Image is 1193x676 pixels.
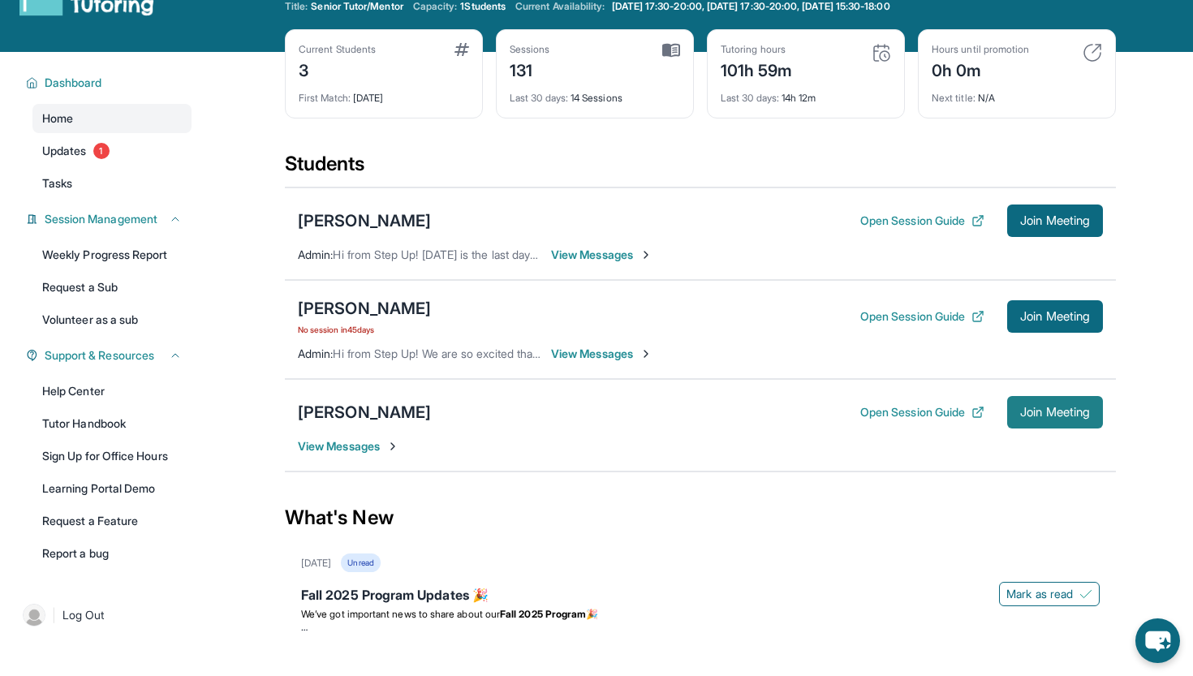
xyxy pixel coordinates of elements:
[1006,586,1073,602] span: Mark as read
[872,43,891,62] img: card
[42,110,73,127] span: Home
[32,506,192,536] a: Request a Feature
[298,347,333,360] span: Admin :
[32,240,192,269] a: Weekly Progress Report
[551,346,652,362] span: View Messages
[32,474,192,503] a: Learning Portal Demo
[301,557,331,570] div: [DATE]
[1083,43,1102,62] img: card
[32,539,192,568] a: Report a bug
[860,404,984,420] button: Open Session Guide
[285,151,1116,187] div: Students
[454,43,469,56] img: card
[510,82,680,105] div: 14 Sessions
[32,409,192,438] a: Tutor Handbook
[721,82,891,105] div: 14h 12m
[721,56,793,82] div: 101h 59m
[93,143,110,159] span: 1
[1020,312,1090,321] span: Join Meeting
[341,553,380,572] div: Unread
[45,347,154,364] span: Support & Resources
[1020,216,1090,226] span: Join Meeting
[586,608,598,620] span: 🎉
[932,92,976,104] span: Next title :
[32,169,192,198] a: Tasks
[1135,618,1180,663] button: chat-button
[932,82,1102,105] div: N/A
[551,247,652,263] span: View Messages
[860,213,984,229] button: Open Session Guide
[298,248,333,261] span: Admin :
[299,92,351,104] span: First Match :
[301,585,1100,608] div: Fall 2025 Program Updates 🎉
[640,248,652,261] img: Chevron-Right
[510,56,550,82] div: 131
[1007,205,1103,237] button: Join Meeting
[1020,407,1090,417] span: Join Meeting
[500,608,586,620] strong: Fall 2025 Program
[1007,300,1103,333] button: Join Meeting
[285,482,1116,553] div: What's New
[38,347,182,364] button: Support & Resources
[62,607,105,623] span: Log Out
[298,401,431,424] div: [PERSON_NAME]
[932,43,1029,56] div: Hours until promotion
[45,75,102,91] span: Dashboard
[301,608,500,620] span: We’ve got important news to share about our
[42,143,87,159] span: Updates
[32,305,192,334] a: Volunteer as a sub
[721,43,793,56] div: Tutoring hours
[298,438,399,454] span: View Messages
[299,56,376,82] div: 3
[298,297,431,320] div: [PERSON_NAME]
[860,308,984,325] button: Open Session Guide
[298,323,431,336] span: No session in 45 days
[932,56,1029,82] div: 0h 0m
[640,347,652,360] img: Chevron-Right
[1079,588,1092,601] img: Mark as read
[721,92,779,104] span: Last 30 days :
[38,75,182,91] button: Dashboard
[299,82,469,105] div: [DATE]
[510,92,568,104] span: Last 30 days :
[1007,396,1103,428] button: Join Meeting
[32,441,192,471] a: Sign Up for Office Hours
[298,209,431,232] div: [PERSON_NAME]
[45,211,157,227] span: Session Management
[32,104,192,133] a: Home
[662,43,680,58] img: card
[38,211,182,227] button: Session Management
[299,43,376,56] div: Current Students
[42,175,72,192] span: Tasks
[32,273,192,302] a: Request a Sub
[510,43,550,56] div: Sessions
[32,136,192,166] a: Updates1
[386,440,399,453] img: Chevron-Right
[16,597,192,633] a: |Log Out
[999,582,1100,606] button: Mark as read
[32,377,192,406] a: Help Center
[52,605,56,625] span: |
[23,604,45,626] img: user-img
